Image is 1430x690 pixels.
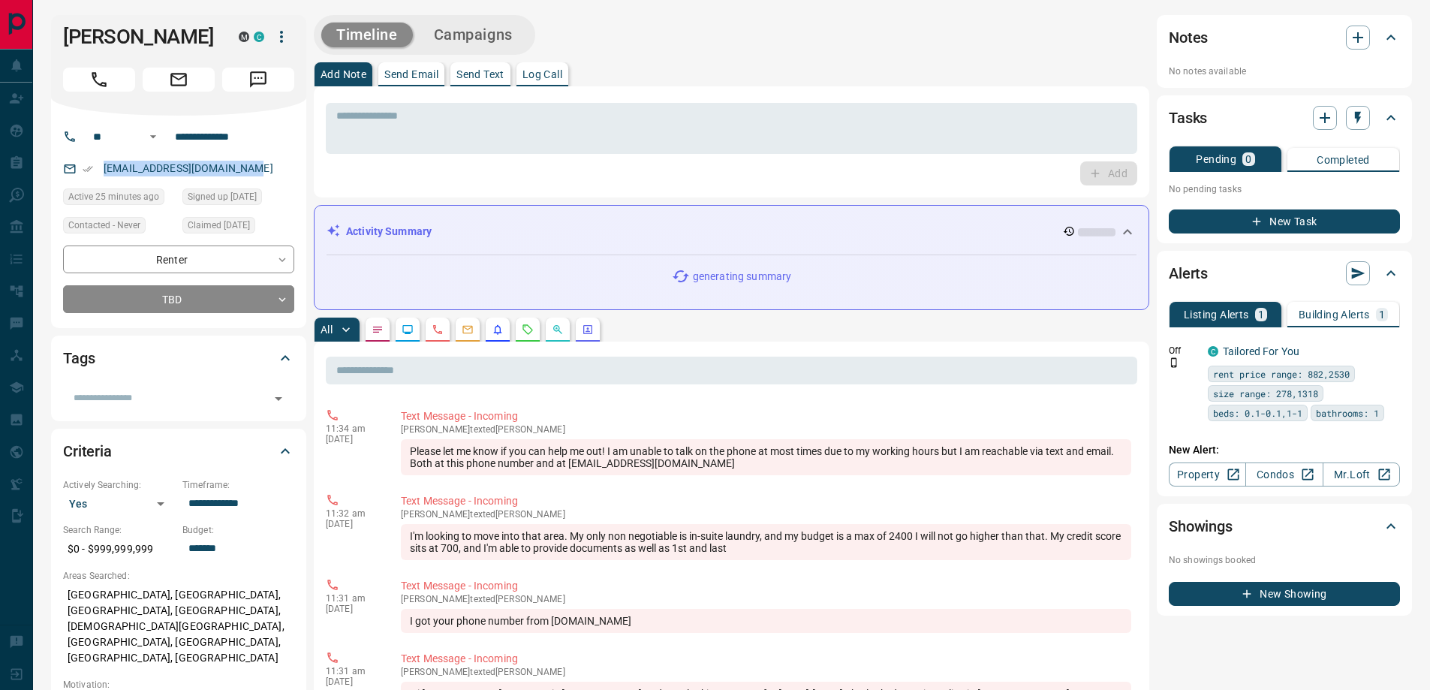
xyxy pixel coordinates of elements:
[1323,463,1400,487] a: Mr.Loft
[1169,553,1400,567] p: No showings booked
[401,408,1131,424] p: Text Message - Incoming
[239,32,249,42] div: mrloft.ca
[401,609,1131,633] div: I got your phone number from [DOMAIN_NAME]
[63,537,175,562] p: $0 - $999,999,999
[1213,386,1318,401] span: size range: 278,1318
[1169,261,1208,285] h2: Alerts
[1169,442,1400,458] p: New Alert:
[182,478,294,492] p: Timeframe:
[63,25,216,49] h1: [PERSON_NAME]
[492,324,504,336] svg: Listing Alerts
[1169,100,1400,136] div: Tasks
[326,423,378,434] p: 11:34 am
[401,493,1131,509] p: Text Message - Incoming
[1169,255,1400,291] div: Alerts
[1379,309,1385,320] p: 1
[1169,106,1207,130] h2: Tasks
[1213,366,1350,381] span: rent price range: 882,2530
[222,68,294,92] span: Message
[401,667,1131,677] p: [PERSON_NAME] texted [PERSON_NAME]
[63,583,294,670] p: [GEOGRAPHIC_DATA], [GEOGRAPHIC_DATA], [GEOGRAPHIC_DATA], [GEOGRAPHIC_DATA], [DEMOGRAPHIC_DATA][GE...
[402,324,414,336] svg: Lead Browsing Activity
[63,492,175,516] div: Yes
[321,69,366,80] p: Add Note
[462,324,474,336] svg: Emails
[1169,26,1208,50] h2: Notes
[63,433,294,469] div: Criteria
[401,651,1131,667] p: Text Message - Incoming
[182,217,294,238] div: Sun Nov 10 2024
[326,604,378,614] p: [DATE]
[63,68,135,92] span: Call
[321,23,413,47] button: Timeline
[63,285,294,313] div: TBD
[1169,20,1400,56] div: Notes
[1169,65,1400,78] p: No notes available
[268,388,289,409] button: Open
[419,23,528,47] button: Campaigns
[104,162,273,174] a: [EMAIL_ADDRESS][DOMAIN_NAME]
[326,508,378,519] p: 11:32 am
[254,32,264,42] div: condos.ca
[63,346,95,370] h2: Tags
[1213,405,1302,420] span: beds: 0.1-0.1,1-1
[1169,357,1179,368] svg: Push Notification Only
[522,69,562,80] p: Log Call
[326,434,378,444] p: [DATE]
[1169,344,1199,357] p: Off
[1223,345,1299,357] a: Tailored For You
[327,218,1136,246] div: Activity Summary
[326,666,378,676] p: 11:31 am
[63,478,175,492] p: Actively Searching:
[346,224,432,240] p: Activity Summary
[144,128,162,146] button: Open
[326,519,378,529] p: [DATE]
[321,324,333,335] p: All
[1169,514,1233,538] h2: Showings
[182,523,294,537] p: Budget:
[68,189,159,204] span: Active 25 minutes ago
[1258,309,1264,320] p: 1
[143,68,215,92] span: Email
[63,569,294,583] p: Areas Searched:
[401,439,1131,475] div: Please let me know if you can help me out! I am unable to talk on the phone at most times due to ...
[1169,582,1400,606] button: New Showing
[63,523,175,537] p: Search Range:
[63,439,112,463] h2: Criteria
[456,69,504,80] p: Send Text
[384,69,438,80] p: Send Email
[432,324,444,336] svg: Calls
[68,218,140,233] span: Contacted - Never
[1196,154,1236,164] p: Pending
[1169,209,1400,234] button: New Task
[188,218,250,233] span: Claimed [DATE]
[182,188,294,209] div: Tue Nov 05 2024
[693,269,791,285] p: generating summary
[1169,463,1246,487] a: Property
[63,246,294,273] div: Renter
[1208,346,1218,357] div: condos.ca
[522,324,534,336] svg: Requests
[401,424,1131,435] p: [PERSON_NAME] texted [PERSON_NAME]
[1245,154,1251,164] p: 0
[401,509,1131,520] p: [PERSON_NAME] texted [PERSON_NAME]
[401,594,1131,604] p: [PERSON_NAME] texted [PERSON_NAME]
[63,340,294,376] div: Tags
[1245,463,1323,487] a: Condos
[1317,155,1370,165] p: Completed
[1169,178,1400,200] p: No pending tasks
[1184,309,1249,320] p: Listing Alerts
[63,188,175,209] div: Mon Aug 18 2025
[582,324,594,336] svg: Agent Actions
[401,524,1131,560] div: I'm looking to move into that area. My only non negotiable is in-suite laundry, and my budget is ...
[83,164,93,174] svg: Email Verified
[326,676,378,687] p: [DATE]
[401,578,1131,594] p: Text Message - Incoming
[372,324,384,336] svg: Notes
[188,189,257,204] span: Signed up [DATE]
[1299,309,1370,320] p: Building Alerts
[1169,508,1400,544] div: Showings
[326,593,378,604] p: 11:31 am
[552,324,564,336] svg: Opportunities
[1316,405,1379,420] span: bathrooms: 1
